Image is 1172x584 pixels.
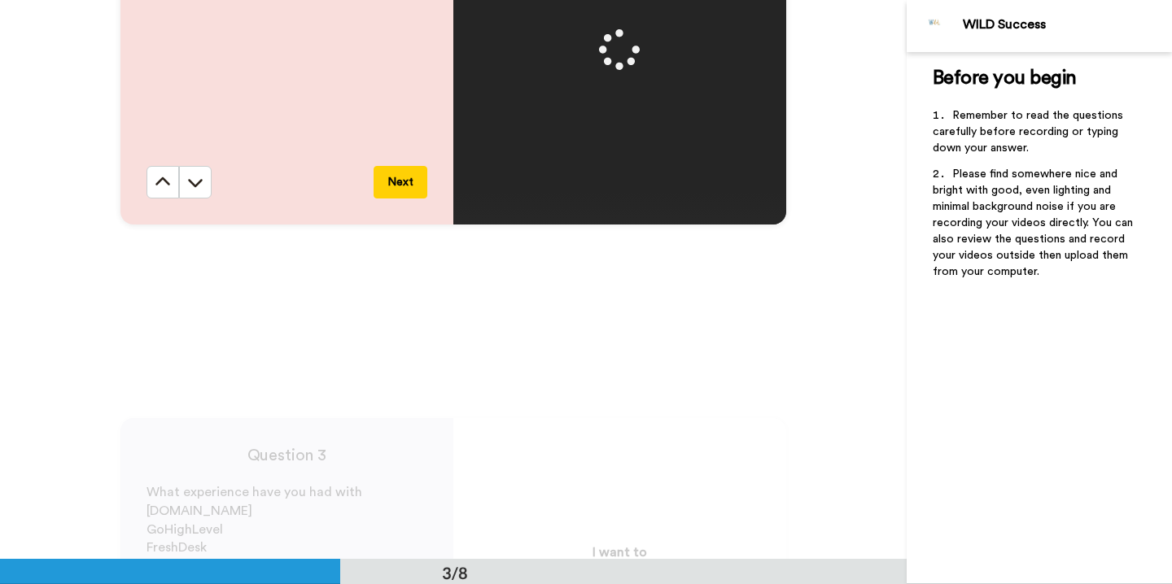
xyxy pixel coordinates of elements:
h4: Question 3 [146,444,427,467]
span: Before you begin [933,68,1077,88]
span: What experience have you had with [146,486,362,499]
div: 3/8 [416,561,494,584]
span: Remember to read the questions carefully before recording or typing down your answer. [933,110,1126,154]
span: FreshDesk [146,541,207,554]
p: I want to [593,543,647,562]
img: Profile Image [916,7,955,46]
div: WILD Success [963,17,1171,33]
span: GoHighLevel [146,523,223,536]
span: [DOMAIN_NAME] [146,504,252,517]
span: Please find somewhere nice and bright with good, even lighting and minimal background noise if yo... [933,168,1136,277]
